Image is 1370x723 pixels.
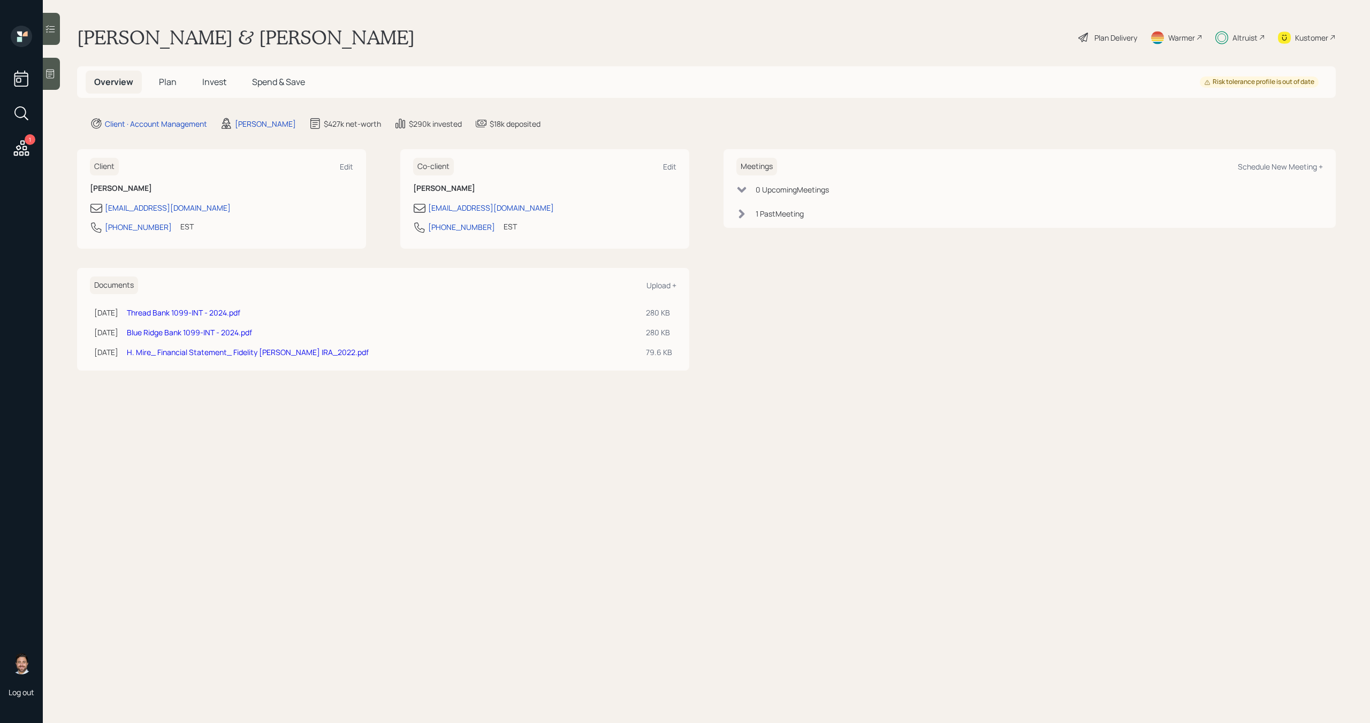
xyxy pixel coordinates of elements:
div: Plan Delivery [1094,32,1137,43]
div: 1 Past Meeting [756,208,804,219]
div: [PHONE_NUMBER] [428,221,495,233]
div: Altruist [1232,32,1258,43]
div: [DATE] [94,347,118,358]
span: Plan [159,76,177,88]
div: 0 Upcoming Meeting s [756,184,829,195]
h1: [PERSON_NAME] & [PERSON_NAME] [77,26,415,49]
div: [PERSON_NAME] [235,118,296,129]
div: EST [180,221,194,232]
div: [PHONE_NUMBER] [105,221,172,233]
div: Schedule New Meeting + [1238,161,1323,172]
div: Client · Account Management [105,118,207,129]
h6: Client [90,158,119,175]
h6: [PERSON_NAME] [413,184,676,193]
div: [DATE] [94,327,118,338]
a: H. Mire_ Financial Statement_ Fidelity [PERSON_NAME] IRA_2022.pdf [127,347,369,357]
span: Overview [94,76,133,88]
div: Log out [9,687,34,697]
div: 1 [25,134,35,145]
div: EST [504,221,517,232]
div: $427k net-worth [324,118,381,129]
div: Upload + [646,280,676,290]
h6: Meetings [736,158,777,175]
h6: Co-client [413,158,454,175]
span: Invest [202,76,226,88]
div: $18k deposited [490,118,541,129]
div: [EMAIL_ADDRESS][DOMAIN_NAME] [105,202,231,213]
div: Risk tolerance profile is out of date [1204,78,1314,87]
div: $290k invested [409,118,462,129]
div: 280 KB [646,307,672,318]
div: Edit [340,161,353,172]
h6: [PERSON_NAME] [90,184,353,193]
div: 280 KB [646,327,672,338]
div: Kustomer [1295,32,1328,43]
div: [EMAIL_ADDRESS][DOMAIN_NAME] [428,202,554,213]
a: Thread Bank 1099-INT - 2024.pdf [127,307,240,318]
div: Warmer [1168,32,1195,43]
a: Blue Ridge Bank 1099-INT - 2024.pdf [127,327,252,337]
span: Spend & Save [252,76,305,88]
div: Edit [663,161,676,172]
img: michael-russo-headshot.png [11,653,32,674]
div: 79.6 KB [646,347,672,358]
div: [DATE] [94,307,118,318]
h6: Documents [90,276,138,294]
